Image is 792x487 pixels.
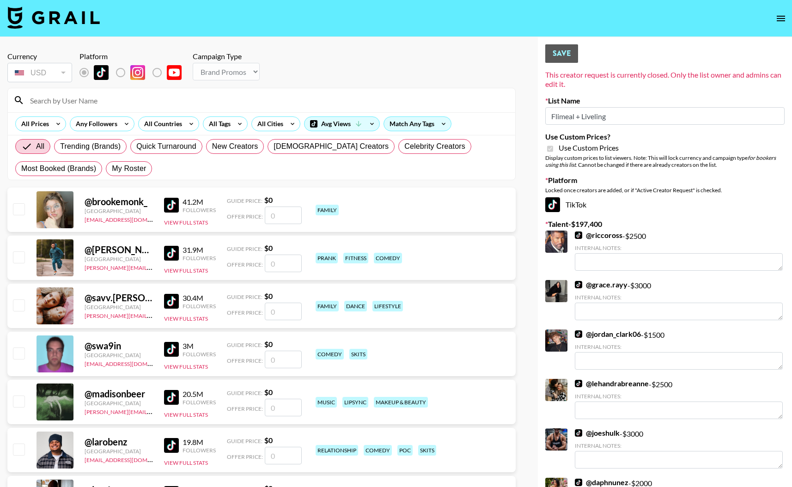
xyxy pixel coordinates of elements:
[164,315,208,322] button: View Full Stats
[79,52,189,61] div: Platform
[264,340,273,348] strong: $ 0
[575,478,628,487] a: @daphnunez
[545,132,785,141] label: Use Custom Prices?
[164,438,179,453] img: TikTok
[112,163,146,174] span: My Roster
[575,428,620,438] a: @joeshulk
[316,205,339,215] div: family
[316,397,337,408] div: music
[575,380,582,387] img: TikTok
[575,330,582,338] img: TikTok
[212,141,258,152] span: New Creators
[264,243,273,252] strong: $ 0
[575,442,783,449] div: Internal Notes:
[227,261,263,268] span: Offer Price:
[575,280,628,289] a: @grace.rayy
[85,196,153,207] div: @ brookemonk_
[227,405,263,412] span: Offer Price:
[316,253,338,263] div: prank
[227,245,262,252] span: Guide Price:
[545,96,785,105] label: List Name
[167,65,182,80] img: YouTube
[24,93,510,108] input: Search by User Name
[545,197,560,212] img: TikTok
[227,341,262,348] span: Guide Price:
[183,390,216,399] div: 20.5M
[575,231,783,271] div: - $ 2500
[164,219,208,226] button: View Full Stats
[85,207,153,214] div: [GEOGRAPHIC_DATA]
[252,117,285,131] div: All Cities
[575,294,783,301] div: Internal Notes:
[183,341,216,351] div: 3M
[404,141,465,152] span: Celebrity Creators
[349,349,367,359] div: skits
[183,351,216,358] div: Followers
[21,163,96,174] span: Most Booked (Brands)
[575,280,783,320] div: - $ 3000
[227,438,262,444] span: Guide Price:
[85,388,153,400] div: @ madisonbeer
[575,379,649,388] a: @lehandrabreanne
[164,294,179,309] img: TikTok
[16,117,51,131] div: All Prices
[227,357,263,364] span: Offer Price:
[575,393,783,400] div: Internal Notes:
[85,436,153,448] div: @ larobenz
[130,65,145,80] img: Instagram
[164,459,208,466] button: View Full Stats
[264,436,273,444] strong: $ 0
[85,304,153,310] div: [GEOGRAPHIC_DATA]
[575,479,582,486] img: TikTok
[575,343,783,350] div: Internal Notes:
[139,117,184,131] div: All Countries
[183,255,216,262] div: Followers
[85,262,221,271] a: [PERSON_NAME][EMAIL_ADDRESS][DOMAIN_NAME]
[264,292,273,300] strong: $ 0
[227,293,262,300] span: Guide Price:
[264,388,273,396] strong: $ 0
[164,390,179,405] img: TikTok
[364,445,392,456] div: comedy
[545,187,785,194] div: Locked once creators are added, or if "Active Creator Request" is checked.
[575,329,783,370] div: - $ 1500
[164,198,179,213] img: TikTok
[372,301,403,311] div: lifestyle
[85,455,177,463] a: [EMAIL_ADDRESS][DOMAIN_NAME]
[545,176,785,185] label: Platform
[203,117,232,131] div: All Tags
[183,197,216,207] div: 41.2M
[305,117,379,131] div: Avg Views
[575,231,582,239] img: TikTok
[265,351,302,368] input: 0
[374,397,428,408] div: makeup & beauty
[545,219,785,229] label: Talent - $ 197,400
[264,195,273,204] strong: $ 0
[575,231,622,240] a: @riccoross
[575,379,783,419] div: - $ 2500
[575,281,582,288] img: TikTok
[545,154,785,168] div: Display custom prices to list viewers. Note: This will lock currency and campaign type . Cannot b...
[193,52,260,61] div: Campaign Type
[183,399,216,406] div: Followers
[36,141,44,152] span: All
[575,428,783,469] div: - $ 3000
[343,253,368,263] div: fitness
[183,438,216,447] div: 19.8M
[164,267,208,274] button: View Full Stats
[183,447,216,454] div: Followers
[227,213,263,220] span: Offer Price:
[545,197,785,212] div: TikTok
[316,301,339,311] div: family
[227,390,262,396] span: Guide Price:
[164,342,179,357] img: TikTok
[85,407,221,415] a: [PERSON_NAME][EMAIL_ADDRESS][DOMAIN_NAME]
[7,61,72,84] div: Currency is locked to USD
[85,359,177,367] a: [EMAIL_ADDRESS][DOMAIN_NAME]
[397,445,413,456] div: poc
[575,429,582,437] img: TikTok
[265,399,302,416] input: 0
[418,445,436,456] div: skits
[85,256,153,262] div: [GEOGRAPHIC_DATA]
[227,309,263,316] span: Offer Price:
